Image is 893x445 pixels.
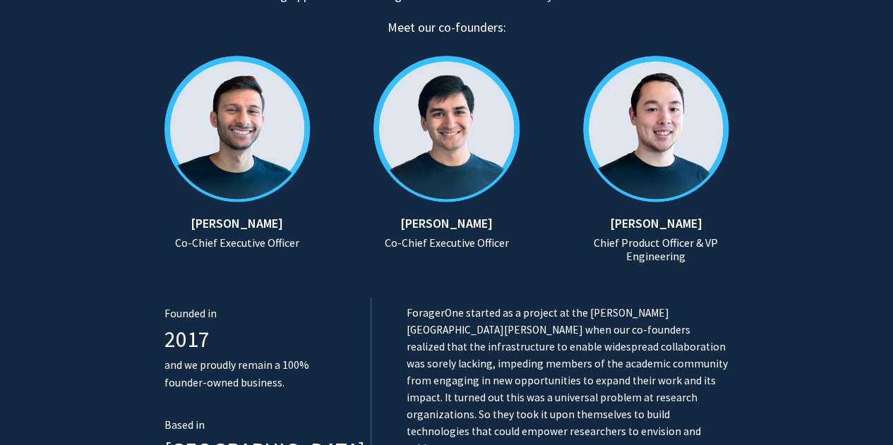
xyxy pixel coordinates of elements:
img: mike.png [555,42,729,216]
h5: [PERSON_NAME] [164,216,311,231]
span: and we proudly remain a 100% founder-owned business. [164,358,309,389]
h6: Co-Chief Executive Officer [359,236,534,250]
span: Founded in [164,307,217,320]
span: Based in [164,418,205,432]
img: ansh.png [164,42,339,216]
img: yash.png [359,42,534,216]
h6: Co-Chief Executive Officer [164,236,311,250]
h6: Chief Product Officer & VP Engineering [583,236,729,263]
span: 2017 [164,325,210,353]
h4: Meet our co-founders: [164,9,729,36]
h5: [PERSON_NAME] [359,216,534,231]
h5: [PERSON_NAME] [583,216,729,231]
